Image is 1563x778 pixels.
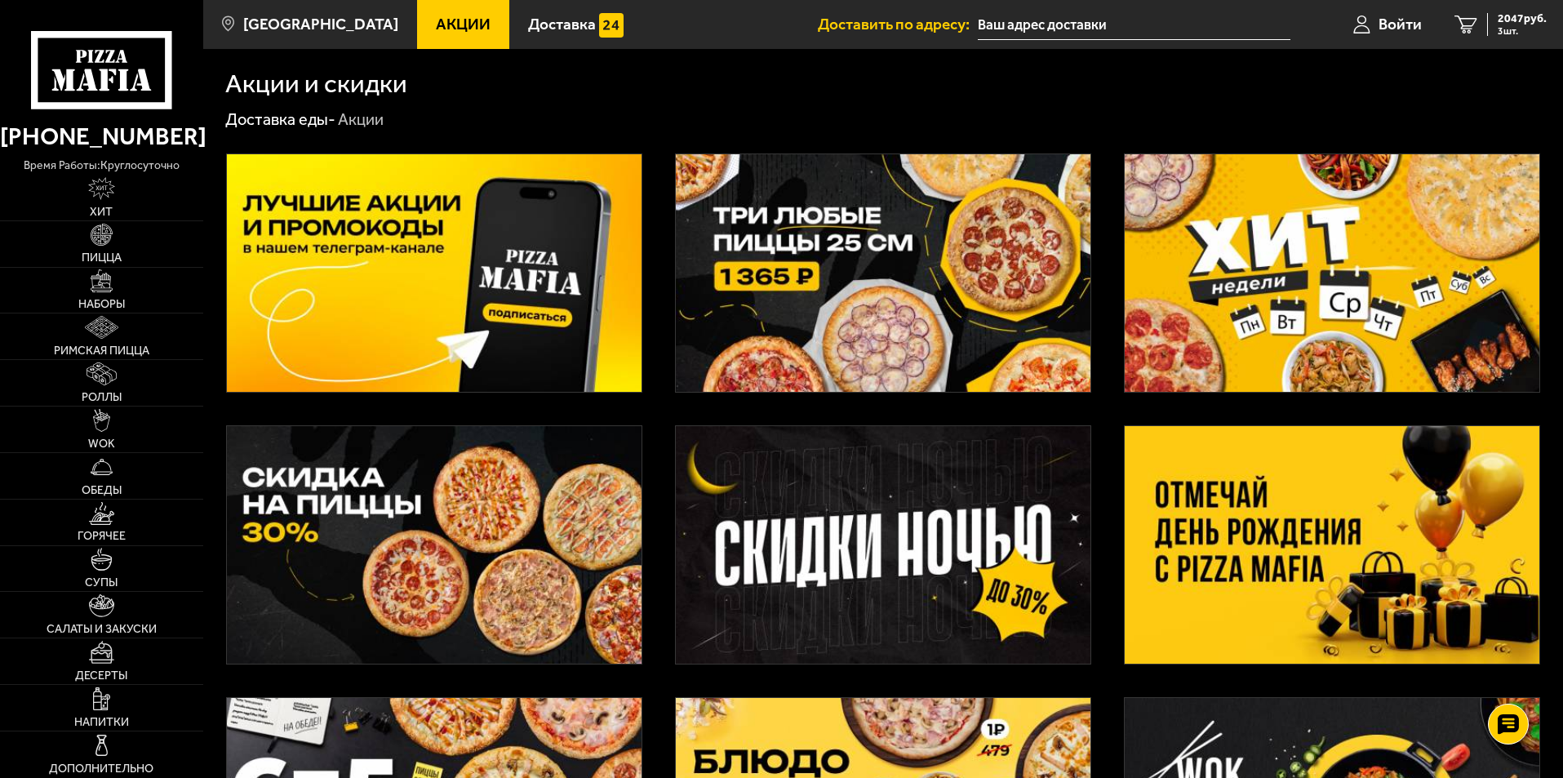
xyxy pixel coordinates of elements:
[82,485,122,496] span: Обеды
[436,16,491,32] span: Акции
[1498,13,1547,24] span: 2047 руб.
[78,299,125,310] span: Наборы
[818,16,978,32] span: Доставить по адресу:
[75,670,127,682] span: Десерты
[54,345,149,357] span: Римская пицца
[599,13,624,38] img: 15daf4d41897b9f0e9f617042186c801.svg
[49,763,153,775] span: Дополнительно
[338,109,384,131] div: Акции
[243,16,398,32] span: [GEOGRAPHIC_DATA]
[1379,16,1422,32] span: Войти
[74,717,129,728] span: Напитки
[85,577,118,589] span: Супы
[528,16,596,32] span: Доставка
[88,438,115,450] span: WOK
[1498,26,1547,36] span: 3 шт.
[82,392,122,403] span: Роллы
[78,531,126,542] span: Горячее
[82,252,122,264] span: Пицца
[225,109,335,129] a: Доставка еды-
[225,71,407,97] h1: Акции и скидки
[47,624,157,635] span: Салаты и закуски
[978,10,1290,40] input: Ваш адрес доставки
[90,207,113,218] span: Хит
